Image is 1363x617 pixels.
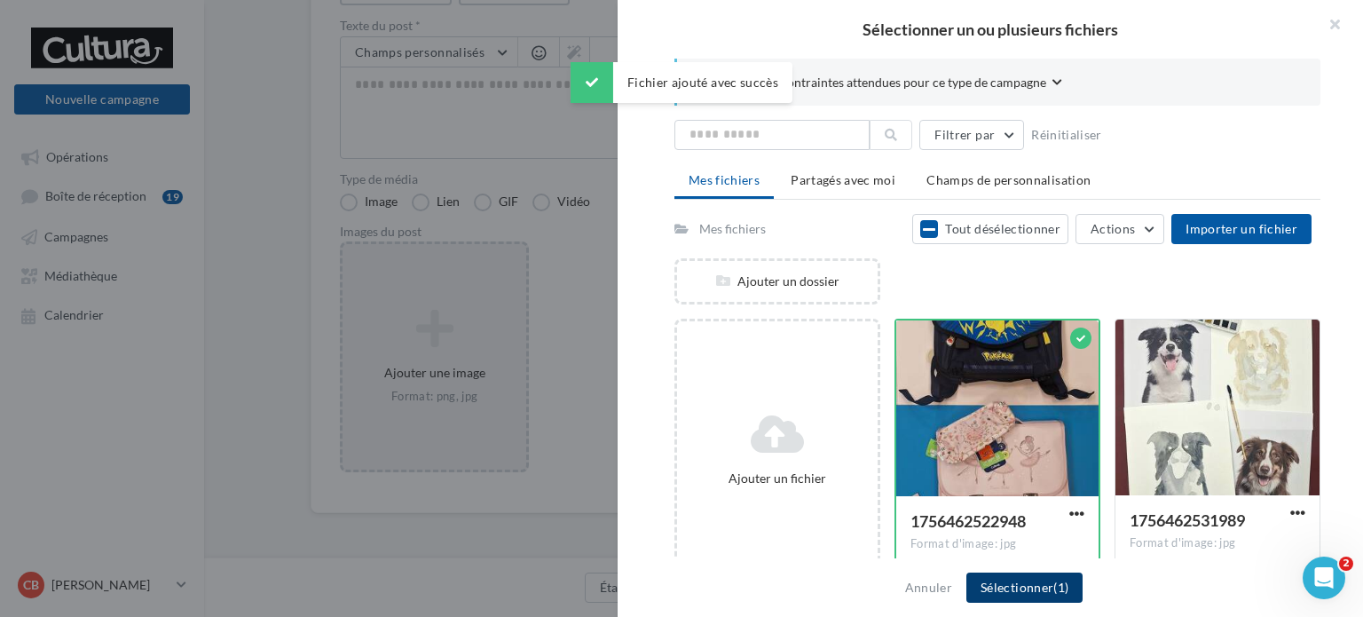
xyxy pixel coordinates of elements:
span: (1) [1053,580,1068,595]
span: 1756462522948 [910,511,1026,531]
button: Sélectionner(1) [966,573,1083,603]
button: Annuler [898,577,959,598]
span: Partagés avec moi [791,172,895,187]
div: Ajouter un dossier [677,273,878,290]
span: 2 [1339,557,1353,571]
div: Ajouter un fichier [684,470,871,487]
button: Réinitialiser [1024,124,1109,146]
span: Actions [1091,221,1135,236]
iframe: Intercom live chat [1303,557,1345,599]
div: Mes fichiers [699,220,766,238]
div: Fichier ajouté avec succès [571,62,792,103]
h2: Sélectionner un ou plusieurs fichiers [646,21,1335,37]
span: Mes fichiers [689,172,760,187]
span: Consulter les contraintes attendues pour ce type de campagne [705,74,1046,91]
div: Format d'image: jpg [910,536,1084,552]
button: Actions [1075,214,1164,244]
button: Consulter les contraintes attendues pour ce type de campagne [705,73,1062,95]
button: Tout désélectionner [912,214,1068,244]
button: Filtrer par [919,120,1024,150]
span: Importer un fichier [1186,221,1297,236]
button: Importer un fichier [1171,214,1312,244]
div: Format d'image: jpg [1130,535,1305,551]
span: 1756462531989 [1130,510,1245,530]
span: Champs de personnalisation [926,172,1091,187]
